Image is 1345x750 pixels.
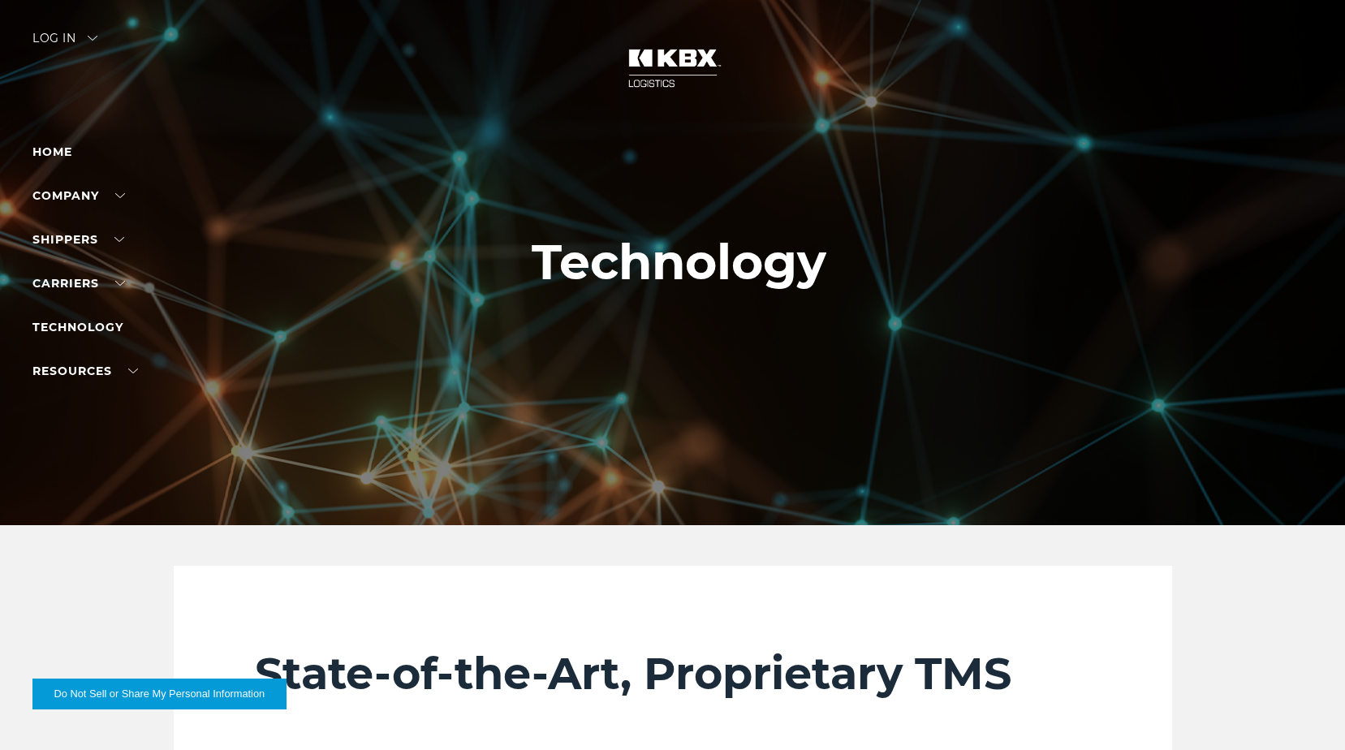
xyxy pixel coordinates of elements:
[612,32,734,104] img: kbx logo
[532,235,826,290] h1: Technology
[1264,672,1345,750] iframe: Chat Widget
[32,276,125,291] a: Carriers
[32,32,97,56] div: Log in
[32,144,72,159] a: Home
[255,647,1091,700] h2: State-of-the-Art, Proprietary TMS
[32,679,287,709] button: Do Not Sell or Share My Personal Information
[32,232,124,247] a: SHIPPERS
[32,188,125,203] a: Company
[32,320,123,334] a: Technology
[32,364,138,378] a: RESOURCES
[88,36,97,41] img: arrow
